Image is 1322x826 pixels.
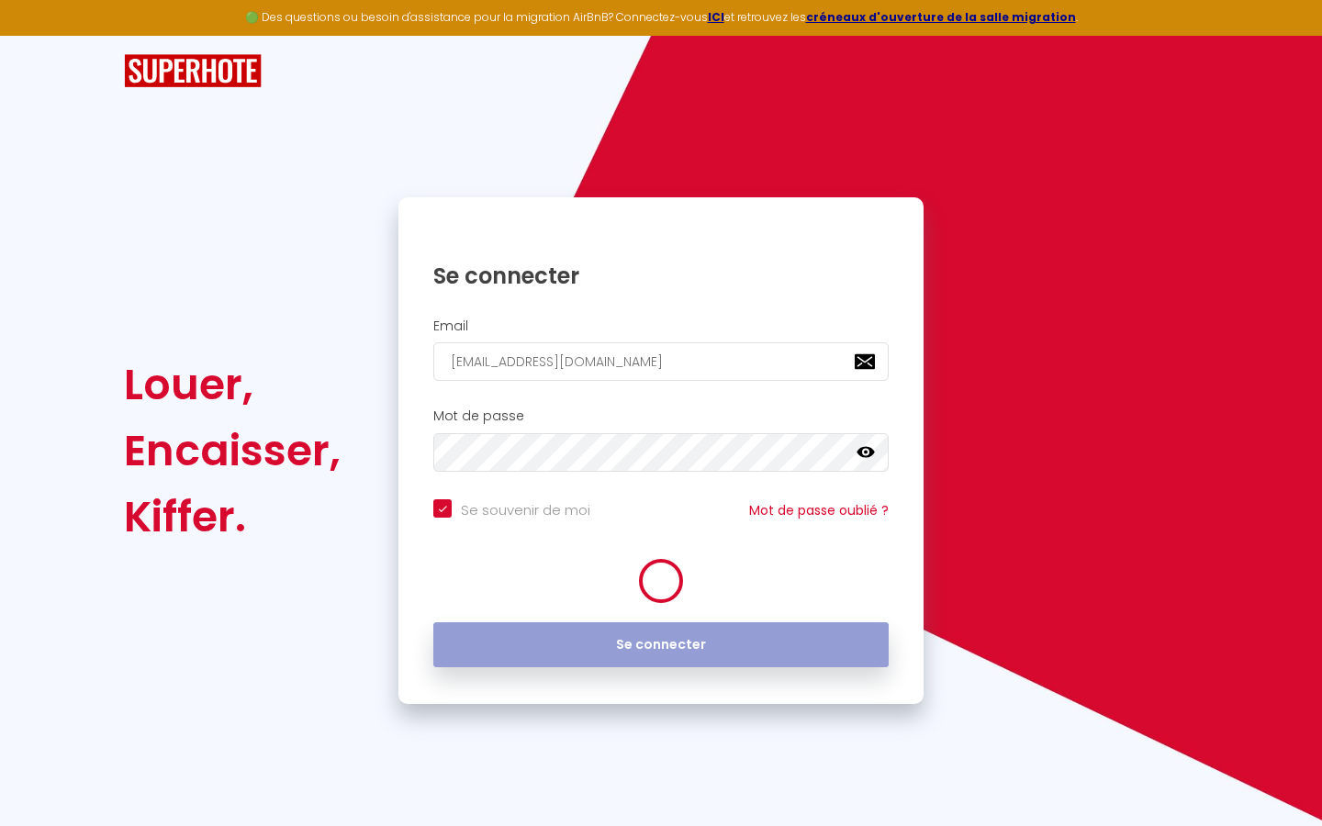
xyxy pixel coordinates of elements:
a: ICI [708,9,724,25]
div: Kiffer. [124,484,341,550]
a: créneaux d'ouverture de la salle migration [806,9,1076,25]
button: Se connecter [433,622,889,668]
img: SuperHote logo [124,54,262,88]
input: Ton Email [433,342,889,381]
button: Ouvrir le widget de chat LiveChat [15,7,70,62]
div: Louer, [124,352,341,418]
h2: Mot de passe [433,408,889,424]
h2: Email [433,318,889,334]
div: Encaisser, [124,418,341,484]
a: Mot de passe oublié ? [749,501,889,519]
h1: Se connecter [433,262,889,290]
